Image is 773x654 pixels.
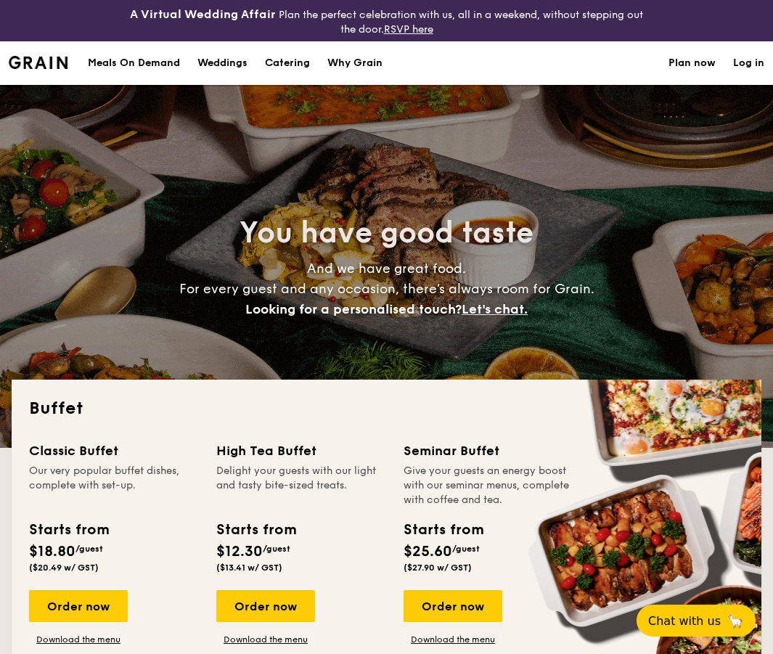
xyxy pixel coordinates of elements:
a: Catering [256,41,319,85]
span: You have good taste [240,216,533,250]
div: High Tea Buffet [216,441,386,461]
div: Seminar Buffet [404,441,573,461]
span: /guest [452,544,480,554]
div: Give your guests an energy boost with our seminar menus, complete with coffee and tea. [404,464,573,507]
div: Starts from [29,519,108,541]
div: Order now [404,590,502,622]
a: Download the menu [29,634,128,645]
span: ($13.41 w/ GST) [216,563,282,573]
span: ($27.90 w/ GST) [404,563,472,573]
div: Why Grain [327,41,383,85]
span: ($20.49 w/ GST) [29,563,99,573]
span: Chat with us [648,614,721,628]
h4: A Virtual Wedding Affair [130,6,276,23]
span: /guest [263,544,290,554]
span: Looking for a personalised touch? [245,301,462,317]
span: Let's chat. [462,301,528,317]
div: Starts from [216,519,295,541]
a: Weddings [189,41,256,85]
h1: Catering [265,41,310,85]
a: Log in [733,41,764,85]
span: $25.60 [404,543,452,560]
span: 🦙 [727,613,744,629]
div: Order now [216,590,315,622]
span: $18.80 [29,543,75,560]
span: And we have great food. For every guest and any occasion, there’s always room for Grain. [179,261,594,317]
div: Weddings [197,41,248,85]
a: Download the menu [216,634,315,645]
a: RSVP here [384,23,433,36]
a: Download the menu [404,634,502,645]
div: Our very popular buffet dishes, complete with set-up. [29,464,199,507]
h2: Buffet [29,397,744,420]
div: Starts from [404,519,483,541]
div: Meals On Demand [88,41,180,85]
span: /guest [75,544,103,554]
a: Logotype [9,56,68,69]
div: Delight your guests with our light and tasty bite-sized treats. [216,464,386,507]
a: Why Grain [319,41,391,85]
div: Order now [29,590,128,622]
div: Classic Buffet [29,441,199,461]
span: $12.30 [216,543,263,560]
div: Plan the perfect celebration with us, all in a weekend, without stepping out the door. [129,6,645,36]
img: Grain [9,56,68,69]
a: Meals On Demand [79,41,189,85]
button: Chat with us🦙 [637,605,756,637]
a: Plan now [668,41,716,85]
